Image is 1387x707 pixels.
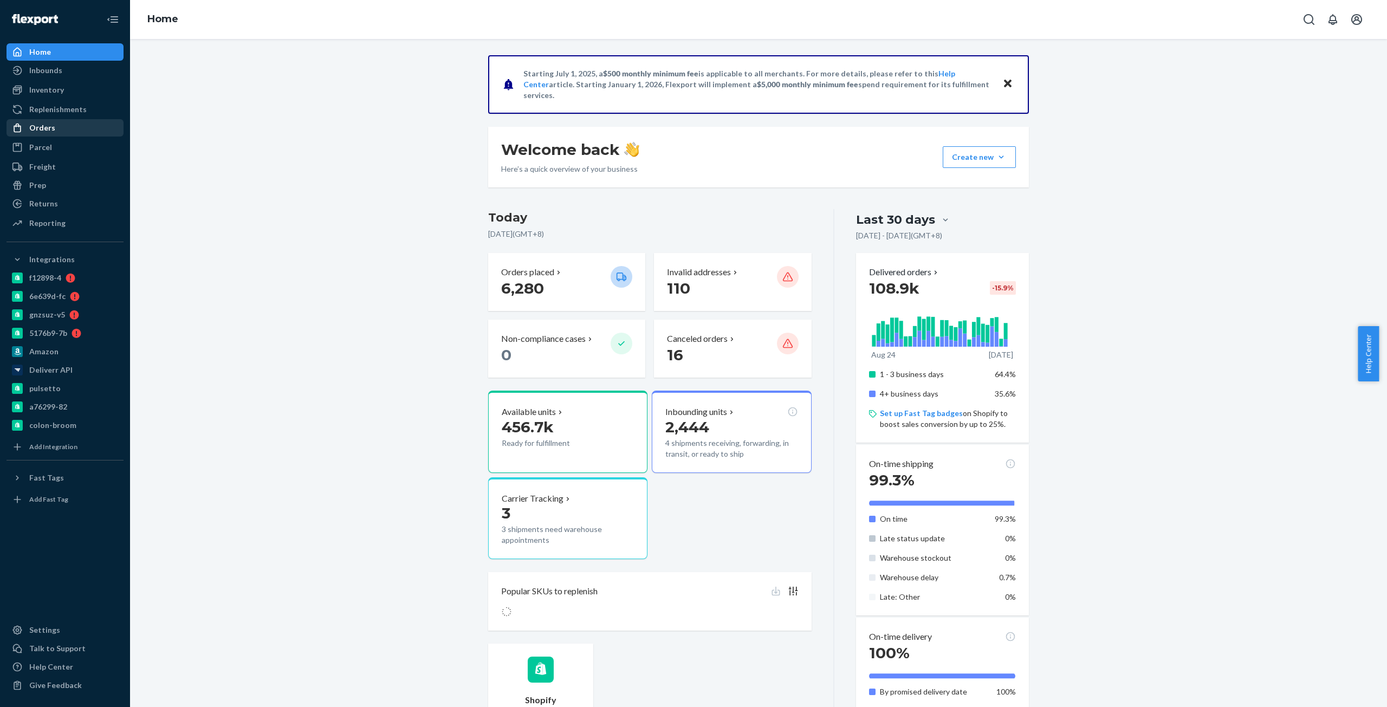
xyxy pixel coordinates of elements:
[7,491,124,508] a: Add Fast Tag
[7,469,124,487] button: Fast Tags
[665,418,709,436] span: 2,444
[29,218,66,229] div: Reporting
[29,122,55,133] div: Orders
[7,640,124,657] a: Talk to Support
[880,686,987,697] p: By promised delivery date
[7,139,124,156] a: Parcel
[501,266,554,278] p: Orders placed
[995,369,1016,379] span: 64.4%
[29,401,67,412] div: a76299-82
[29,142,52,153] div: Parcel
[7,62,124,79] a: Inbounds
[1346,9,1367,30] button: Open account menu
[29,104,87,115] div: Replenishments
[29,661,73,672] div: Help Center
[624,142,639,157] img: hand-wave emoji
[501,585,598,598] p: Popular SKUs to replenish
[7,177,124,194] a: Prep
[488,253,645,311] button: Orders placed 6,280
[7,119,124,137] a: Orders
[502,504,510,522] span: 3
[880,408,1016,430] p: on Shopify to boost sales conversion by up to 25%.
[488,320,645,378] button: Non-compliance cases 0
[7,215,124,232] a: Reporting
[869,279,919,297] span: 108.9k
[29,161,56,172] div: Freight
[667,266,731,278] p: Invalid addresses
[501,279,544,297] span: 6,280
[757,80,858,89] span: $5,000 monthly minimum fee
[29,47,51,57] div: Home
[880,533,987,544] p: Late status update
[7,251,124,268] button: Integrations
[502,418,554,436] span: 456.7k
[7,43,124,61] a: Home
[29,365,73,375] div: Deliverr API
[7,361,124,379] a: Deliverr API
[880,408,963,418] a: Set up Fast Tag badges
[1005,553,1016,562] span: 0%
[7,343,124,360] a: Amazon
[29,472,64,483] div: Fast Tags
[29,495,68,504] div: Add Fast Tag
[7,269,124,287] a: f12898-4
[7,306,124,323] a: gnzsuz-v5
[880,388,987,399] p: 4+ business days
[943,146,1016,168] button: Create new
[1001,76,1015,92] button: Close
[488,209,812,226] h3: Today
[501,333,586,345] p: Non-compliance cases
[29,291,66,302] div: 6e639d-fc
[29,65,62,76] div: Inbounds
[7,417,124,434] a: colon-broom
[29,420,76,431] div: colon-broom
[667,333,728,345] p: Canceled orders
[7,288,124,305] a: 6e639d-fc
[488,477,647,560] button: Carrier Tracking33 shipments need warehouse appointments
[29,309,65,320] div: gnzsuz-v5
[488,391,647,473] button: Available units456.7kReady for fulfillment
[1322,9,1344,30] button: Open notifications
[502,438,602,449] p: Ready for fulfillment
[147,13,178,25] a: Home
[7,438,124,456] a: Add Integration
[502,524,634,546] p: 3 shipments need warehouse appointments
[999,573,1016,582] span: 0.7%
[7,195,124,212] a: Returns
[29,625,60,635] div: Settings
[29,180,46,191] div: Prep
[869,266,940,278] button: Delivered orders
[7,621,124,639] a: Settings
[102,9,124,30] button: Close Navigation
[525,694,556,706] p: Shopify
[869,644,910,662] span: 100%
[1005,534,1016,543] span: 0%
[29,680,82,691] div: Give Feedback
[869,631,932,643] p: On-time delivery
[29,254,75,265] div: Integrations
[7,81,124,99] a: Inventory
[29,328,67,339] div: 5176b9-7b
[7,158,124,176] a: Freight
[29,85,64,95] div: Inventory
[501,346,511,364] span: 0
[139,4,187,35] ol: breadcrumbs
[665,406,727,418] p: Inbounding units
[665,438,798,459] p: 4 shipments receiving, forwarding, in transit, or ready to ship
[1358,326,1379,381] button: Help Center
[7,101,124,118] a: Replenishments
[29,643,86,654] div: Talk to Support
[989,349,1013,360] p: [DATE]
[996,687,1016,696] span: 100%
[502,492,563,505] p: Carrier Tracking
[880,592,987,602] p: Late: Other
[869,471,915,489] span: 99.3%
[29,442,77,451] div: Add Integration
[654,320,811,378] button: Canceled orders 16
[29,198,58,209] div: Returns
[880,369,987,380] p: 1 - 3 business days
[869,458,934,470] p: On-time shipping
[523,68,992,101] p: Starting July 1, 2025, a is applicable to all merchants. For more details, please refer to this a...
